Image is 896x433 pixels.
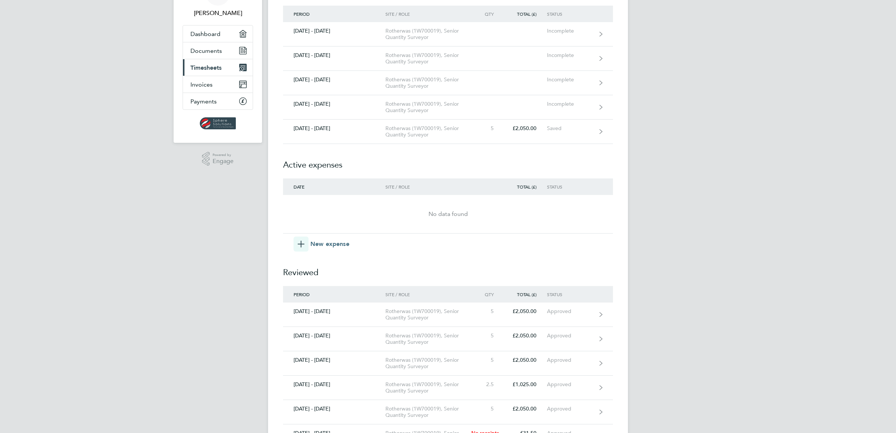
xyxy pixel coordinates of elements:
[283,52,385,58] div: [DATE] - [DATE]
[504,406,547,412] div: £2,050.00
[190,81,213,88] span: Invoices
[283,125,385,132] div: [DATE] - [DATE]
[283,71,613,95] a: [DATE] - [DATE]Rotherwas (1W700019), Senior Quantity SurveyorIncomplete
[294,291,310,297] span: Period
[547,28,593,34] div: Incomplete
[183,25,253,42] a: Dashboard
[283,327,613,351] a: [DATE] - [DATE]Rotherwas (1W700019), Senior Quantity Surveyor5£2,050.00Approved
[547,11,593,16] div: Status
[310,240,349,249] span: New expense
[213,152,234,158] span: Powered by
[183,9,253,18] span: Lee Keegans
[202,152,234,166] a: Powered byEngage
[504,308,547,315] div: £2,050.00
[190,64,222,71] span: Timesheets
[547,333,593,339] div: Approved
[385,52,471,65] div: Rotherwas (1W700019), Senior Quantity Surveyor
[471,333,504,339] div: 5
[283,333,385,339] div: [DATE] - [DATE]
[183,117,253,129] a: Go to home page
[283,308,385,315] div: [DATE] - [DATE]
[294,237,349,252] button: New expense
[283,351,613,376] a: [DATE] - [DATE]Rotherwas (1W700019), Senior Quantity Surveyor5£2,050.00Approved
[547,406,593,412] div: Approved
[385,333,471,345] div: Rotherwas (1W700019), Senior Quantity Surveyor
[385,76,471,89] div: Rotherwas (1W700019), Senior Quantity Surveyor
[504,381,547,388] div: £1,025.00
[547,52,593,58] div: Incomplete
[547,357,593,363] div: Approved
[385,184,471,189] div: Site / Role
[183,59,253,76] a: Timesheets
[504,184,547,189] div: Total (£)
[547,292,593,297] div: Status
[385,11,471,16] div: Site / Role
[190,30,220,37] span: Dashboard
[283,376,613,400] a: [DATE] - [DATE]Rotherwas (1W700019), Senior Quantity Surveyor2.5£1,025.00Approved
[283,28,385,34] div: [DATE] - [DATE]
[283,101,385,107] div: [DATE] - [DATE]
[283,381,385,388] div: [DATE] - [DATE]
[183,76,253,93] a: Invoices
[471,406,504,412] div: 5
[283,400,613,424] a: [DATE] - [DATE]Rotherwas (1W700019), Senior Quantity Surveyor5£2,050.00Approved
[183,93,253,109] a: Payments
[190,47,222,54] span: Documents
[283,120,613,144] a: [DATE] - [DATE]Rotherwas (1W700019), Senior Quantity Surveyor5£2,050.00Saved
[504,333,547,339] div: £2,050.00
[547,125,593,132] div: Saved
[283,95,613,120] a: [DATE] - [DATE]Rotherwas (1W700019), Senior Quantity SurveyorIncomplete
[471,308,504,315] div: 5
[385,308,471,321] div: Rotherwas (1W700019), Senior Quantity Surveyor
[385,381,471,394] div: Rotherwas (1W700019), Senior Quantity Surveyor
[213,158,234,165] span: Engage
[385,28,471,40] div: Rotherwas (1W700019), Senior Quantity Surveyor
[200,117,236,129] img: spheresolutions-logo-retina.png
[547,381,593,388] div: Approved
[471,292,504,297] div: Qty
[283,210,613,219] div: No data found
[183,42,253,59] a: Documents
[471,11,504,16] div: Qty
[504,357,547,363] div: £2,050.00
[385,292,471,297] div: Site / Role
[283,406,385,412] div: [DATE] - [DATE]
[504,125,547,132] div: £2,050.00
[294,11,310,17] span: Period
[504,11,547,16] div: Total (£)
[504,292,547,297] div: Total (£)
[283,46,613,71] a: [DATE] - [DATE]Rotherwas (1W700019), Senior Quantity SurveyorIncomplete
[471,357,504,363] div: 5
[283,76,385,83] div: [DATE] - [DATE]
[190,98,217,105] span: Payments
[547,184,593,189] div: Status
[283,357,385,363] div: [DATE] - [DATE]
[283,303,613,327] a: [DATE] - [DATE]Rotherwas (1W700019), Senior Quantity Surveyor5£2,050.00Approved
[283,22,613,46] a: [DATE] - [DATE]Rotherwas (1W700019), Senior Quantity SurveyorIncomplete
[547,308,593,315] div: Approved
[471,125,504,132] div: 5
[385,406,471,418] div: Rotherwas (1W700019), Senior Quantity Surveyor
[385,125,471,138] div: Rotherwas (1W700019), Senior Quantity Surveyor
[283,252,613,286] h2: Reviewed
[547,101,593,107] div: Incomplete
[471,381,504,388] div: 2.5
[283,144,613,178] h2: Active expenses
[283,184,385,189] div: Date
[385,357,471,370] div: Rotherwas (1W700019), Senior Quantity Surveyor
[547,76,593,83] div: Incomplete
[385,101,471,114] div: Rotherwas (1W700019), Senior Quantity Surveyor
